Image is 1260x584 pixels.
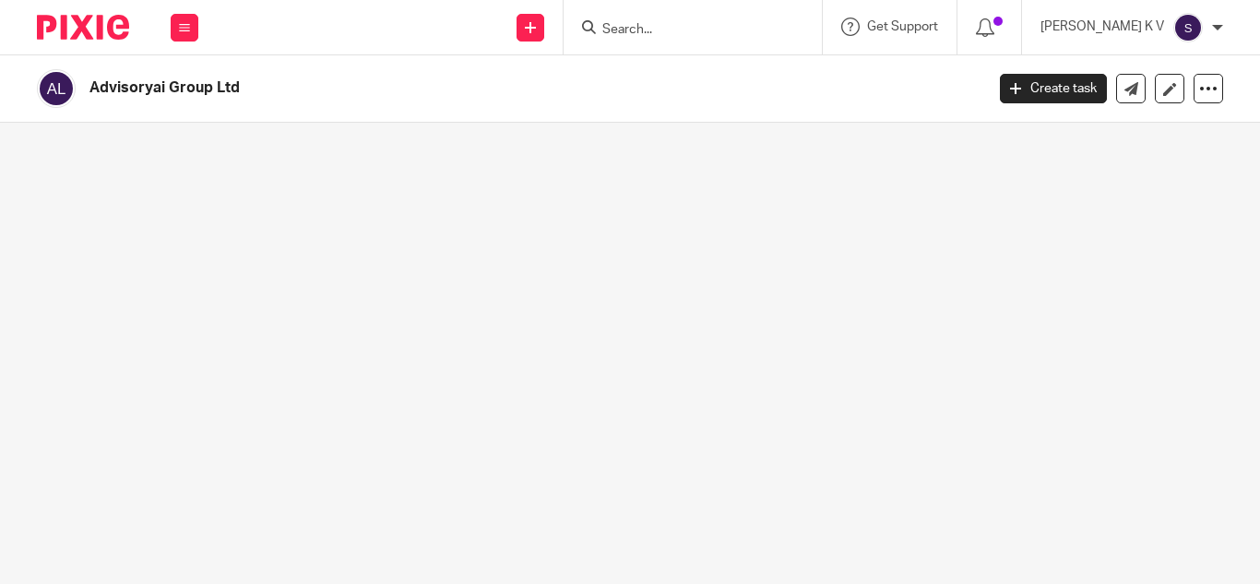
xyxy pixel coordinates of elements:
img: Pixie [37,15,129,40]
img: svg%3E [37,69,76,108]
span: Get Support [867,20,938,33]
h2: Advisoryai Group Ltd [89,78,796,98]
a: Edit client [1155,74,1184,103]
a: Create task [1000,74,1107,103]
a: Send new email [1116,74,1146,103]
img: svg%3E [1173,13,1203,42]
p: [PERSON_NAME] K V [1040,18,1164,36]
input: Search [600,22,767,39]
